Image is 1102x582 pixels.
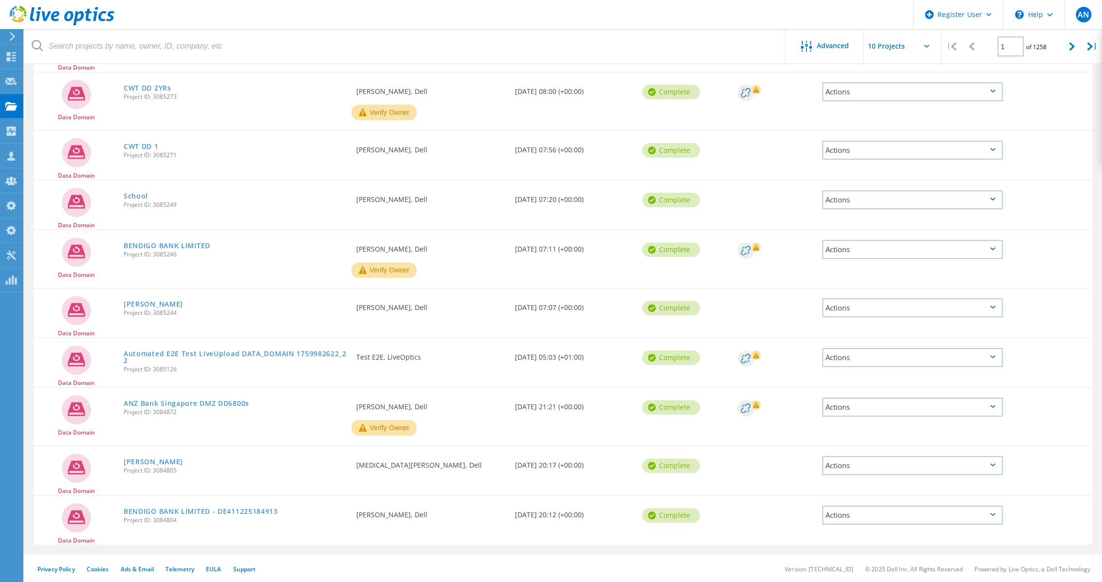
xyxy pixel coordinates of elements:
[124,143,159,150] a: CWT DD 1
[24,29,786,63] input: Search projects by name, owner, ID, company, etc
[87,565,109,573] a: Cookies
[642,350,700,365] div: Complete
[124,350,347,364] a: Automated E2E Test LiveUpload DATA_DOMAIN 1759982622_22
[124,193,148,200] a: School
[10,20,114,27] a: Live Optics Dashboard
[822,190,1003,209] div: Actions
[124,242,210,249] a: BENDIGO BANK LIMITED
[351,338,510,370] div: Test E2E, LiveOptics
[124,458,183,465] a: [PERSON_NAME]
[58,430,95,436] span: Data Domain
[510,289,637,321] div: [DATE] 07:07 (+00:00)
[510,338,637,370] div: [DATE] 05:03 (+01:00)
[822,348,1003,367] div: Actions
[351,230,510,262] div: [PERSON_NAME], Dell
[124,202,347,208] span: Project ID: 3085249
[58,114,95,120] span: Data Domain
[822,240,1003,259] div: Actions
[1082,29,1102,64] div: |
[124,508,278,515] a: BENDIGO BANK LIMITED - DE411225184913
[510,446,637,478] div: [DATE] 20:17 (+00:00)
[206,565,221,573] a: EULA
[642,301,700,315] div: Complete
[58,538,95,544] span: Data Domain
[58,380,95,386] span: Data Domain
[165,565,194,573] a: Telemetry
[974,565,1090,573] li: Powered by Live Optics, a Dell Technology
[351,262,417,278] button: Verify Owner
[822,398,1003,417] div: Actions
[822,82,1003,101] div: Actions
[642,508,700,523] div: Complete
[642,400,700,415] div: Complete
[351,388,510,420] div: [PERSON_NAME], Dell
[351,420,417,436] button: Verify Owner
[642,242,700,257] div: Complete
[37,565,75,573] a: Privacy Policy
[124,310,347,316] span: Project ID: 3085244
[58,173,95,179] span: Data Domain
[642,143,700,158] div: Complete
[510,131,637,163] div: [DATE] 07:56 (+00:00)
[510,181,637,213] div: [DATE] 07:20 (+00:00)
[642,85,700,99] div: Complete
[124,94,347,100] span: Project ID: 3085273
[58,272,95,278] span: Data Domain
[124,85,171,91] a: CWT DD 2YRs
[822,298,1003,317] div: Actions
[351,496,510,528] div: [PERSON_NAME], Dell
[124,366,347,372] span: Project ID: 3085126
[58,488,95,494] span: Data Domain
[941,29,961,64] div: |
[510,73,637,105] div: [DATE] 08:00 (+00:00)
[121,565,154,573] a: Ads & Email
[822,141,1003,160] div: Actions
[124,400,249,407] a: ANZ Bank Singapore DMZ DD6800s
[124,468,347,473] span: Project ID: 3084805
[351,73,510,105] div: [PERSON_NAME], Dell
[351,105,417,120] button: Verify Owner
[510,230,637,262] div: [DATE] 07:11 (+00:00)
[124,152,347,158] span: Project ID: 3085271
[351,289,510,321] div: [PERSON_NAME], Dell
[817,42,849,49] span: Advanced
[785,565,853,573] li: Version: [TECHNICAL_ID]
[233,565,256,573] a: Support
[58,65,95,71] span: Data Domain
[822,506,1003,525] div: Actions
[124,517,347,523] span: Project ID: 3084804
[642,458,700,473] div: Complete
[124,301,183,308] a: [PERSON_NAME]
[124,252,347,257] span: Project ID: 3085246
[1026,43,1047,51] span: of 1258
[351,131,510,163] div: [PERSON_NAME], Dell
[642,193,700,207] div: Complete
[58,330,95,336] span: Data Domain
[351,446,510,478] div: [MEDICAL_DATA][PERSON_NAME], Dell
[58,222,95,228] span: Data Domain
[1077,11,1089,18] span: AN
[510,388,637,420] div: [DATE] 21:21 (+00:00)
[124,409,347,415] span: Project ID: 3084872
[1015,10,1024,19] svg: \n
[865,565,963,573] li: © 2025 Dell Inc. All Rights Reserved
[351,181,510,213] div: [PERSON_NAME], Dell
[822,456,1003,475] div: Actions
[510,496,637,528] div: [DATE] 20:12 (+00:00)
